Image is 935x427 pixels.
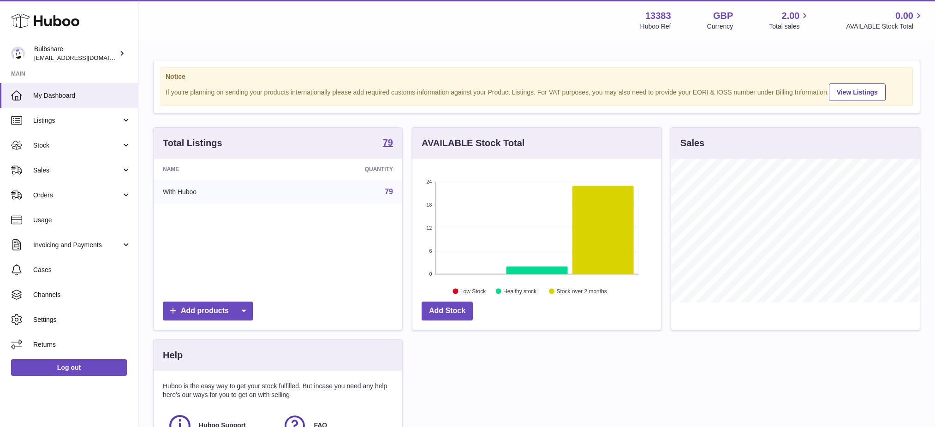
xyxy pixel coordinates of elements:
text: 18 [426,202,432,208]
span: Orders [33,191,121,200]
span: Total sales [769,22,810,31]
h3: Help [163,349,183,362]
span: My Dashboard [33,91,131,100]
h3: AVAILABLE Stock Total [422,137,524,149]
span: Returns [33,340,131,349]
span: Settings [33,315,131,324]
h3: Sales [680,137,704,149]
div: Huboo Ref [640,22,671,31]
a: Log out [11,359,127,376]
a: Add Stock [422,302,473,320]
text: Low Stock [460,288,486,295]
strong: 79 [383,138,393,147]
a: 0.00 AVAILABLE Stock Total [846,10,924,31]
span: Listings [33,116,121,125]
a: 2.00 Total sales [769,10,810,31]
h3: Total Listings [163,137,222,149]
text: Stock over 2 months [556,288,607,295]
text: 6 [429,248,432,254]
span: AVAILABLE Stock Total [846,22,924,31]
strong: 13383 [645,10,671,22]
a: 79 [385,188,393,196]
span: Sales [33,166,121,175]
a: 79 [383,138,393,149]
strong: GBP [713,10,733,22]
text: 12 [426,225,432,231]
a: Add products [163,302,253,320]
span: [EMAIL_ADDRESS][DOMAIN_NAME] [34,54,136,61]
text: 0 [429,271,432,277]
span: Cases [33,266,131,274]
td: With Huboo [154,180,285,204]
p: Huboo is the easy way to get your stock fulfilled. But incase you need any help here's our ways f... [163,382,393,399]
div: Bulbshare [34,45,117,62]
span: 0.00 [895,10,913,22]
text: 24 [426,179,432,184]
span: Stock [33,141,121,150]
span: Channels [33,291,131,299]
th: Name [154,159,285,180]
div: If you're planning on sending your products internationally please add required customs informati... [166,82,908,101]
span: 2.00 [782,10,800,22]
span: Usage [33,216,131,225]
span: Invoicing and Payments [33,241,121,249]
img: internalAdmin-13383@internal.huboo.com [11,47,25,60]
a: View Listings [829,83,886,101]
strong: Notice [166,72,908,81]
div: Currency [707,22,733,31]
th: Quantity [285,159,402,180]
text: Healthy stock [503,288,537,295]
